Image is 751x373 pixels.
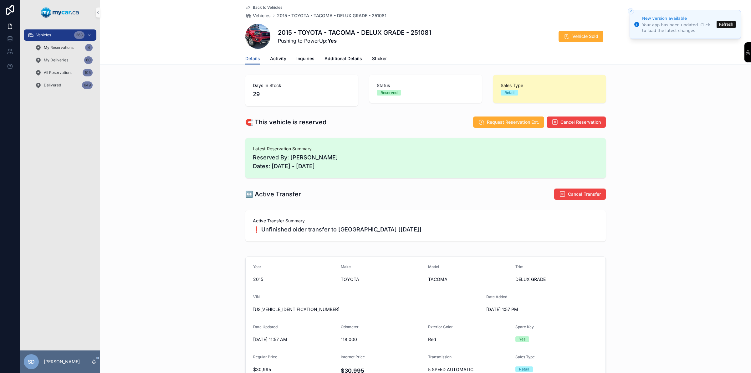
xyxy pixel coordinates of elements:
span: Pushing to PowerUp: [278,37,431,44]
img: App logo [41,8,79,18]
a: 2015 - TOYOTA - TACOMA - DELUX GRADE - 251081 [277,13,386,19]
div: 4 [85,44,93,51]
button: Request Reservation Ext. [473,117,544,128]
span: Sticker [372,55,387,62]
div: Retail [519,366,529,372]
div: 105 [83,69,93,76]
button: Vehicle Sold [559,31,603,42]
a: Activity [270,53,286,65]
span: Request Reservation Ext. [487,119,539,125]
span: Vehicle Sold [572,33,598,39]
span: 29 [253,90,350,99]
span: $30,995 [253,366,336,373]
span: Sales Type [501,82,598,89]
div: 363 [74,31,84,39]
span: Details [245,55,260,62]
span: [US_VEHICLE_IDENTIFICATION_NUMBER] [253,306,481,313]
div: Yes [519,336,525,342]
span: Odometer [341,324,359,329]
span: ❗ Unfinished older transfer to [GEOGRAPHIC_DATA] [[DATE]] [253,225,598,234]
span: Inquiries [296,55,314,62]
span: Latest Reservation Summary [253,146,598,152]
span: 118,000 [341,336,423,343]
span: Sales Type [515,355,535,359]
span: TOYOTA [341,276,423,282]
a: Vehicles363 [24,29,96,41]
a: Back to Vehicles [245,5,282,10]
span: Cancel Reservation [560,119,601,125]
span: Active Transfer Summary [253,218,598,224]
span: VIN [253,294,260,299]
span: Model [428,264,439,269]
span: Spare Key [515,324,534,329]
span: Delivered [44,83,61,88]
div: New version available [642,15,715,22]
div: scrollable content [20,25,100,99]
a: All Reservations105 [31,67,96,78]
a: Inquiries [296,53,314,65]
a: Additional Details [324,53,362,65]
span: My Deliveries [44,58,68,63]
span: Regular Price [253,355,277,359]
div: 649 [82,81,93,89]
span: Back to Vehicles [253,5,282,10]
span: 2015 [253,276,336,282]
a: My Deliveries60 [31,54,96,66]
span: SD [28,358,35,365]
a: My Reservations4 [31,42,96,53]
span: Activity [270,55,286,62]
h1: 🧲 This vehicle is reserved [245,118,326,127]
span: 5 SPEED AUTOMATIC [428,366,510,373]
span: Trim [515,264,524,269]
span: Exterior Color [428,324,453,329]
span: Date Added [486,294,507,299]
span: TACOMA [428,276,510,282]
h1: ↔️ Active Transfer [245,190,301,199]
a: Vehicles [245,13,271,19]
div: Your app has been updated. Click to load the latest changes [642,22,715,34]
span: My Reservations [44,45,74,50]
span: [DATE] 11:57 AM [253,336,336,343]
p: [PERSON_NAME] [44,359,80,365]
a: Sticker [372,53,387,65]
button: Close toast [628,8,634,14]
strong: Yes [328,38,337,44]
span: Make [341,264,351,269]
span: [DATE] 1:57 PM [486,306,569,313]
button: Cancel Transfer [554,189,606,200]
div: Retail [504,90,514,96]
span: Red [428,336,510,343]
span: Year [253,264,261,269]
span: DELUX GRADE [515,276,598,282]
span: Status [377,82,474,89]
span: Cancel Transfer [568,191,601,197]
div: Reserved [381,90,397,96]
span: Vehicles [36,33,51,38]
span: Days In Stock [253,82,350,89]
span: Additional Details [324,55,362,62]
button: Cancel Reservation [547,117,606,128]
button: Refresh [717,21,736,28]
span: Date Updated [253,324,278,329]
span: Internet Price [341,355,365,359]
div: 60 [84,56,93,64]
span: All Reservations [44,70,72,75]
span: Vehicles [253,13,271,19]
span: Reserved By: [PERSON_NAME] Dates: [DATE] - [DATE] [253,153,598,171]
a: Delivered649 [31,80,96,91]
a: Details [245,53,260,65]
span: Transmission [428,355,452,359]
h1: 2015 - TOYOTA - TACOMA - DELUX GRADE - 251081 [278,28,431,37]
